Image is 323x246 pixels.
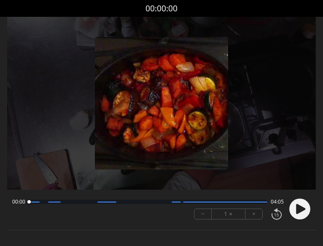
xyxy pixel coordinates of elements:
[12,198,25,205] span: 00:00
[245,209,262,219] button: +
[145,3,178,15] a: 00:00:00
[95,37,228,169] img: Poster Image
[194,209,212,219] button: −
[212,209,245,219] div: 1 ×
[271,198,284,205] span: 04:05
